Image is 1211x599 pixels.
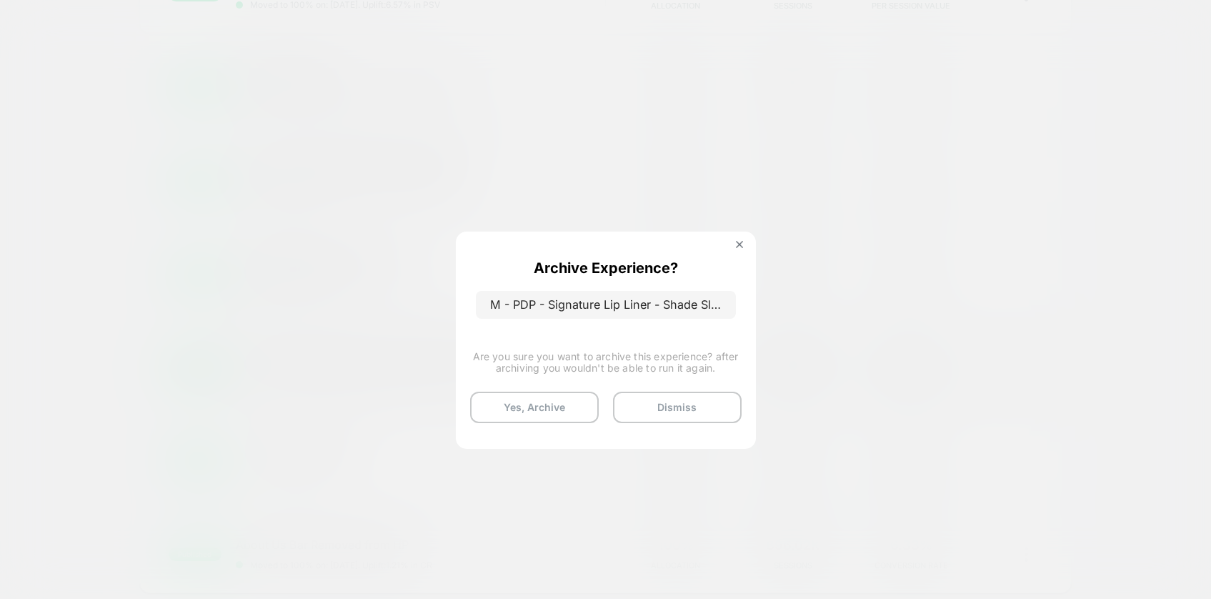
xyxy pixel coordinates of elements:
[470,392,599,423] button: Yes, Archive
[736,241,743,248] img: close
[613,392,742,423] button: Dismiss
[534,260,678,277] p: Archive Experience?
[476,291,736,319] p: M - PDP - Signature Lip Liner - Shade Slick Pair it with
[470,351,742,374] span: Are you sure you want to archive this experience? after archiving you wouldn't be able to run it ...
